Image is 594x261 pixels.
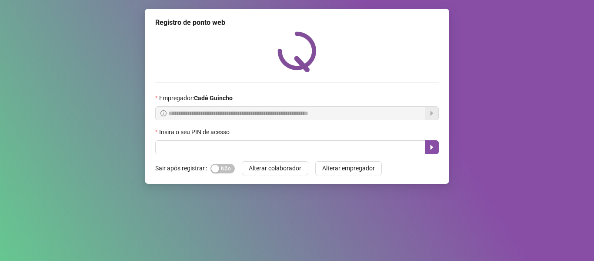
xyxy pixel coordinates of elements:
[242,161,308,175] button: Alterar colaborador
[155,127,235,137] label: Insira o seu PIN de acesso
[428,144,435,151] span: caret-right
[322,163,375,173] span: Alterar empregador
[277,31,317,72] img: QRPoint
[155,161,210,175] label: Sair após registrar
[315,161,382,175] button: Alterar empregador
[160,110,167,116] span: info-circle
[249,163,301,173] span: Alterar colaborador
[194,95,233,102] strong: Cadê Guincho
[159,93,233,103] span: Empregador :
[155,17,439,28] div: Registro de ponto web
